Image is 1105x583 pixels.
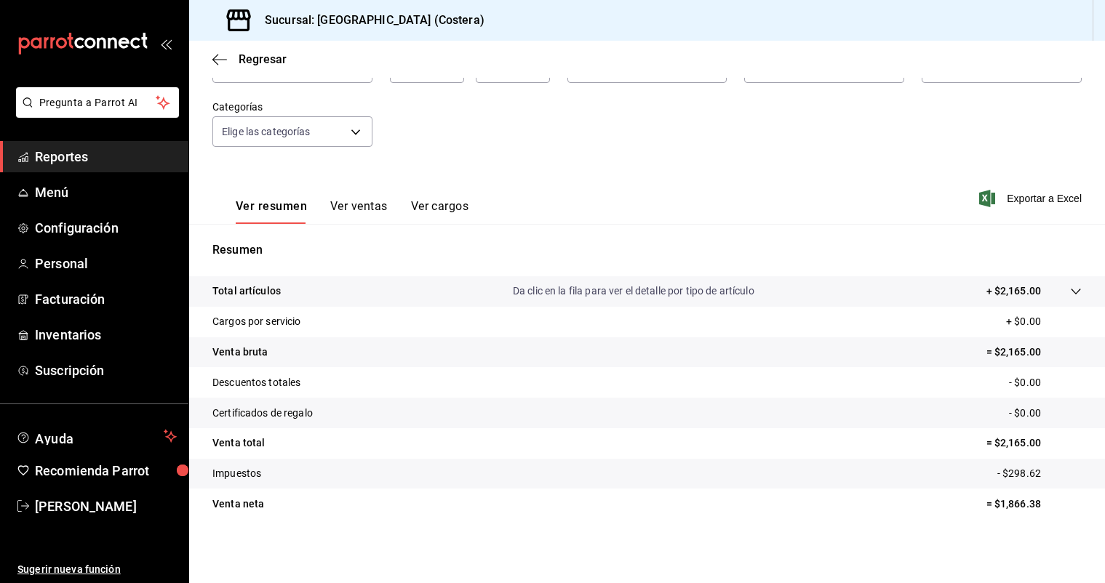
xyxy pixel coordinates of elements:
span: Suscripción [35,361,177,380]
span: Inventarios [35,325,177,345]
p: Cargos por servicio [212,314,301,329]
span: Facturación [35,289,177,309]
p: Descuentos totales [212,375,300,390]
p: Venta neta [212,496,264,512]
p: Da clic en la fila para ver el detalle por tipo de artículo [513,284,754,299]
p: = $2,165.00 [986,435,1082,451]
p: - $0.00 [1009,375,1082,390]
p: Venta bruta [212,345,268,360]
p: + $2,165.00 [986,284,1041,299]
p: Certificados de regalo [212,406,313,421]
p: Total artículos [212,284,281,299]
button: Ver resumen [236,199,307,224]
button: open_drawer_menu [160,38,172,49]
span: Menú [35,182,177,202]
button: Ver ventas [330,199,388,224]
a: Pregunta a Parrot AI [10,105,179,121]
button: Regresar [212,52,287,66]
span: Recomienda Parrot [35,461,177,481]
div: navigation tabs [236,199,468,224]
p: Venta total [212,435,265,451]
h3: Sucursal: [GEOGRAPHIC_DATA] (Costera) [253,12,484,29]
p: + $0.00 [1006,314,1082,329]
span: Elige las categorías [222,124,311,139]
span: Sugerir nueva función [17,562,177,577]
span: Configuración [35,218,177,238]
label: Categorías [212,102,372,112]
span: Regresar [239,52,287,66]
span: Reportes [35,147,177,166]
p: - $298.62 [997,466,1082,481]
span: [PERSON_NAME] [35,496,177,516]
p: - $0.00 [1009,406,1082,421]
button: Ver cargos [411,199,469,224]
p: Impuestos [212,466,261,481]
button: Pregunta a Parrot AI [16,87,179,118]
button: Exportar a Excel [982,190,1082,207]
p: = $2,165.00 [986,345,1082,360]
span: Ayuda [35,427,158,445]
p: Resumen [212,241,1082,259]
p: = $1,866.38 [986,496,1082,512]
span: Personal [35,254,177,273]
span: Pregunta a Parrot AI [39,95,156,110]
